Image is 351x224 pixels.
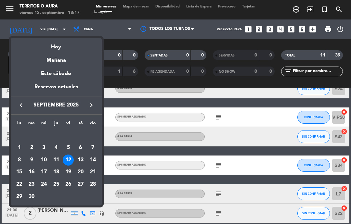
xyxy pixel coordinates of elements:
[11,38,102,51] div: Hoy
[87,142,99,154] td: 7 de septiembre de 2025
[38,178,50,191] td: 24 de septiembre de 2025
[25,191,38,203] td: 30 de septiembre de 2025
[62,142,74,154] td: 5 de septiembre de 2025
[87,166,99,178] td: 21 de septiembre de 2025
[13,129,99,142] td: SEP.
[75,179,86,190] div: 27
[14,179,25,190] div: 22
[27,101,85,109] span: septiembre 2025
[26,142,37,153] div: 2
[50,166,62,178] td: 18 de septiembre de 2025
[62,119,74,130] th: viernes
[87,179,98,190] div: 28
[14,167,25,178] div: 15
[51,155,62,166] div: 11
[38,142,50,154] td: 3 de septiembre de 2025
[87,119,99,130] th: domingo
[62,154,74,166] td: 12 de septiembre de 2025
[74,178,87,191] td: 27 de septiembre de 2025
[74,119,87,130] th: sábado
[51,142,62,153] div: 4
[25,166,38,178] td: 16 de septiembre de 2025
[26,167,37,178] div: 16
[26,179,37,190] div: 23
[13,119,26,130] th: lunes
[63,179,74,190] div: 26
[62,166,74,178] td: 19 de septiembre de 2025
[85,101,97,109] button: keyboard_arrow_right
[14,191,25,202] div: 29
[50,119,62,130] th: jueves
[13,154,26,166] td: 8 de septiembre de 2025
[25,119,38,130] th: martes
[87,167,98,178] div: 21
[63,142,74,153] div: 5
[62,178,74,191] td: 26 de septiembre de 2025
[14,155,25,166] div: 8
[38,155,49,166] div: 10
[51,179,62,190] div: 25
[11,65,102,83] div: Este sábado
[11,83,102,96] div: Reservas actuales
[87,101,95,109] i: keyboard_arrow_right
[13,191,26,203] td: 29 de septiembre de 2025
[75,142,86,153] div: 6
[87,178,99,191] td: 28 de septiembre de 2025
[26,191,37,202] div: 30
[63,155,74,166] div: 12
[87,155,98,166] div: 14
[38,154,50,166] td: 10 de septiembre de 2025
[50,142,62,154] td: 4 de septiembre de 2025
[13,178,26,191] td: 22 de septiembre de 2025
[15,101,27,109] button: keyboard_arrow_left
[38,179,49,190] div: 24
[87,154,99,166] td: 14 de septiembre de 2025
[50,154,62,166] td: 11 de septiembre de 2025
[74,154,87,166] td: 13 de septiembre de 2025
[38,142,49,153] div: 3
[25,178,38,191] td: 23 de septiembre de 2025
[63,167,74,178] div: 19
[38,166,50,178] td: 17 de septiembre de 2025
[25,142,38,154] td: 2 de septiembre de 2025
[75,167,86,178] div: 20
[11,51,102,65] div: Mañana
[74,166,87,178] td: 20 de septiembre de 2025
[13,166,26,178] td: 15 de septiembre de 2025
[17,101,25,109] i: keyboard_arrow_left
[75,155,86,166] div: 13
[14,142,25,153] div: 1
[25,154,38,166] td: 9 de septiembre de 2025
[13,142,26,154] td: 1 de septiembre de 2025
[87,142,98,153] div: 7
[51,167,62,178] div: 18
[74,142,87,154] td: 6 de septiembre de 2025
[38,119,50,130] th: miércoles
[50,178,62,191] td: 25 de septiembre de 2025
[38,167,49,178] div: 17
[26,155,37,166] div: 9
